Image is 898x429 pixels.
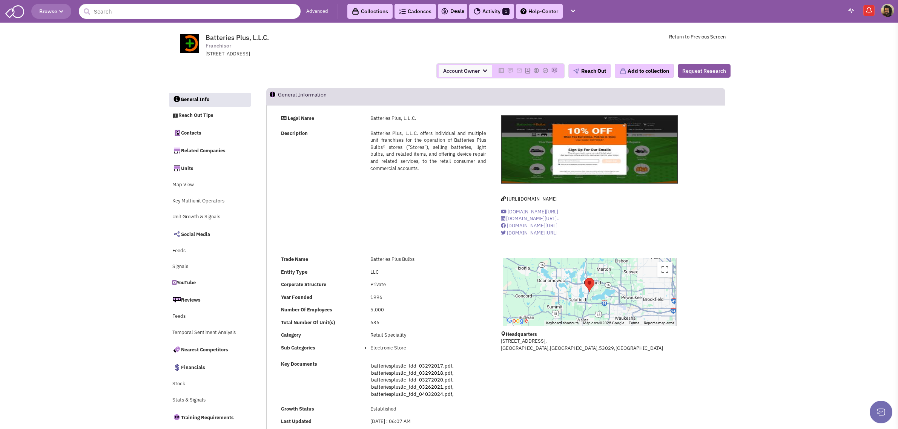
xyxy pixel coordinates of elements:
[278,88,327,105] h2: General Information
[281,418,312,424] b: Last Updated
[79,4,301,19] input: Search
[365,406,491,413] div: Established
[371,363,454,369] a: batteriesplusllc_fdd_03292017.pdf,
[371,391,454,397] a: batteriesplusllc_fdd_04032024.pdf,
[371,384,454,390] a: batteriesplusllc_fdd_03262021.pdf,
[169,276,251,290] a: YouTube
[281,332,301,338] b: Category
[507,67,513,74] img: Please add to your accounts
[644,321,674,325] a: Report a map error
[551,67,557,74] img: Please add to your accounts
[169,194,251,208] a: Key Multiunit Operators
[506,215,560,222] span: [DOMAIN_NAME][URL]..
[206,42,231,50] span: Franchisor
[169,326,251,340] a: Temporal Sentiment Analysis
[169,393,251,408] a: Stats & Signals
[169,142,251,158] a: Related Companies
[169,160,251,176] a: Units
[281,256,308,262] b: Trade Name
[657,262,672,277] button: Toggle fullscreen view
[365,269,491,276] div: LLC
[507,196,557,202] span: [URL][DOMAIN_NAME]
[281,306,332,313] b: Number Of Employees
[169,210,251,224] a: Unit Growth & Signals
[516,4,563,19] a: Help-Center
[281,130,308,136] strong: Description
[281,345,315,351] b: Sub Categories
[615,64,674,78] button: Add to collection
[169,244,251,258] a: Feeds
[5,4,24,18] img: SmartAdmin
[441,7,464,16] a: Deals
[474,8,480,15] img: Activity.png
[169,125,251,141] a: Contacts
[306,8,328,15] a: Advanced
[678,64,731,78] button: Request Research
[370,130,486,172] span: Batteries Plus, L.L.C. offers individual and multiple unit franchises for the operation of Batter...
[629,321,639,325] a: Terms (opens in new tab)
[533,67,539,74] img: Please add to your accounts
[399,9,406,14] img: Cadences_logo.png
[365,256,491,263] div: Batteries Plus Bulbs
[501,115,678,184] img: Batteries Plus, L.L.C.
[505,316,530,326] img: Google
[501,196,557,202] a: [URL][DOMAIN_NAME]
[365,418,491,425] div: [DATE] : 06:07 AM
[347,4,393,19] a: Collections
[169,377,251,391] a: Stock
[395,4,436,19] a: Cadences
[370,345,486,352] li: Electronic Store
[516,67,522,74] img: Please add to your accounts
[281,294,312,300] b: Year Founded
[508,208,558,215] span: [DOMAIN_NAME][URL]
[881,4,894,17] img: Chris Larocco
[169,409,251,425] a: Training Requirements
[365,332,491,339] div: Retail Speciality
[206,51,402,58] div: [STREET_ADDRESS]
[281,319,335,326] b: Total Number Of Unit(s)
[573,68,579,74] img: plane.png
[169,93,251,107] a: General Info
[281,269,307,275] b: Entity Type
[281,281,326,288] b: Corporate Structure
[365,281,491,288] div: Private
[501,222,557,229] a: [DOMAIN_NAME][URL]
[365,294,491,301] div: 1996
[669,34,726,40] a: Return to Previous Screen
[288,115,314,121] strong: Legal Name
[501,215,560,222] a: [DOMAIN_NAME][URL]..
[169,342,251,357] a: Nearest Competitors
[365,115,491,122] div: Batteries Plus, L.L.C.
[206,33,269,42] span: Batteries Plus, L.L.C.
[365,306,491,314] div: 5,000
[505,316,530,326] a: Open this area in Google Maps (opens a new window)
[169,309,251,324] a: Feeds
[352,8,359,15] img: icon-collection-lavender-black.svg
[281,361,317,367] b: Key Documents
[365,319,491,326] div: 636
[469,4,514,19] a: Activity1
[501,208,558,215] a: [DOMAIN_NAME][URL]
[502,8,510,15] span: 1
[585,278,594,292] div: Batteries Plus, L.L.C.
[620,68,626,75] img: icon-collection-lavender.png
[506,331,537,337] b: Headquarters
[169,260,251,274] a: Signals
[546,320,579,326] button: Keyboard shortcuts
[507,222,557,229] span: [DOMAIN_NAME][URL]
[507,230,557,236] span: [DOMAIN_NAME][URL]
[281,406,314,412] b: Growth Status
[439,65,492,77] span: Account Owner
[371,370,454,376] a: batteriesplusllc_fdd_03292018.pdf,
[441,7,448,16] img: icon-deals.svg
[31,4,71,19] button: Browse
[169,292,251,308] a: Reviews
[501,338,678,352] p: [STREET_ADDRESS], [GEOGRAPHIC_DATA],[GEOGRAPHIC_DATA],53029,[GEOGRAPHIC_DATA]
[169,109,251,123] a: Reach Out Tips
[169,359,251,375] a: Financials
[371,377,454,383] a: batteriesplusllc_fdd_03272020.pdf,
[501,230,557,236] a: [DOMAIN_NAME][URL]
[169,226,251,242] a: Social Media
[568,64,611,78] button: Reach Out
